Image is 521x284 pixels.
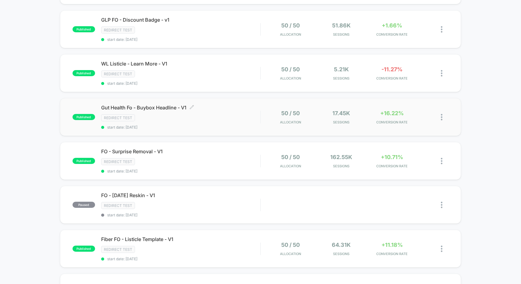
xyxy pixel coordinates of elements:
span: Allocation [280,120,301,124]
span: FO - [DATE] Reskin - V1 [101,192,260,198]
span: Allocation [280,252,301,256]
span: +11.18% [381,242,403,248]
span: start date: [DATE] [101,37,260,42]
span: 50 / 50 [281,154,300,160]
span: 50 / 50 [281,110,300,116]
span: WL Listicle - Learn More - V1 [101,61,260,67]
span: 5.21k [334,66,349,73]
span: GLP FO - Discount Badge - v1 [101,17,260,23]
img: close [441,158,442,164]
span: Sessions [317,164,365,168]
span: paused [73,202,95,208]
span: CONVERSION RATE [368,164,416,168]
span: start date: [DATE] [101,169,260,173]
span: CONVERSION RATE [368,120,416,124]
span: +10.71% [381,154,403,160]
span: CONVERSION RATE [368,32,416,37]
span: Redirect Test [101,70,135,77]
span: Sessions [317,252,365,256]
img: close [441,246,442,252]
span: Redirect Test [101,158,135,165]
span: start date: [DATE] [101,125,260,130]
span: 162.55k [330,154,352,160]
span: start date: [DATE] [101,81,260,86]
span: 51.86k [332,22,351,29]
span: CONVERSION RATE [368,252,416,256]
span: start date: [DATE] [101,213,260,217]
span: 50 / 50 [281,66,300,73]
span: 64.31k [332,242,351,248]
span: Sessions [317,76,365,80]
img: close [441,114,442,120]
span: published [73,114,95,120]
span: Redirect Test [101,202,135,209]
img: close [441,26,442,33]
span: published [73,246,95,252]
span: Fiber FO - Listicle Template - V1 [101,236,260,242]
img: close [441,70,442,76]
span: +16.22% [380,110,404,116]
span: Gut Health Fo - Buybox Headline - V1 [101,105,260,111]
span: +1.66% [382,22,402,29]
span: start date: [DATE] [101,257,260,261]
img: close [441,202,442,208]
span: Redirect Test [101,114,135,121]
span: Allocation [280,76,301,80]
span: -11.27% [381,66,402,73]
span: published [73,158,95,164]
span: Redirect Test [101,27,135,34]
span: published [73,26,95,32]
span: Sessions [317,120,365,124]
span: Redirect Test [101,246,135,253]
span: 17.45k [332,110,350,116]
span: 50 / 50 [281,242,300,248]
span: 50 / 50 [281,22,300,29]
span: Allocation [280,164,301,168]
span: published [73,70,95,76]
span: Sessions [317,32,365,37]
span: Allocation [280,32,301,37]
span: FO - Surprise Removal - V1 [101,148,260,154]
span: CONVERSION RATE [368,76,416,80]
